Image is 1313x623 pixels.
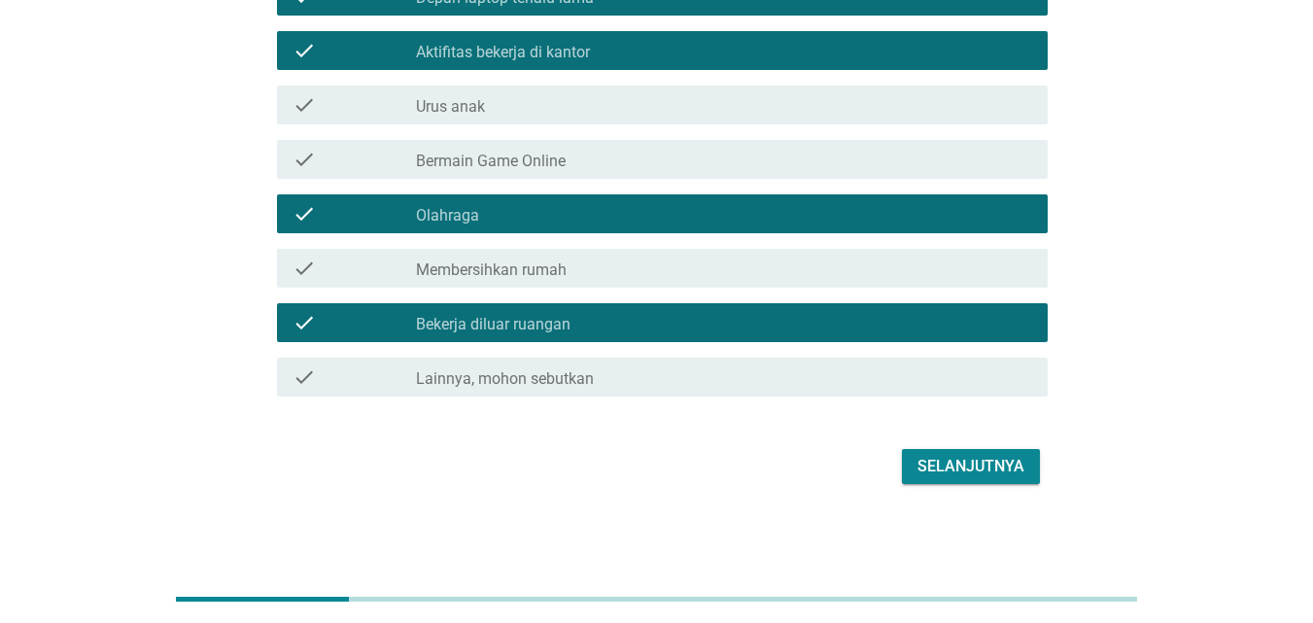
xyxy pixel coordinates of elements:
i: check [293,311,316,334]
button: Selanjutnya [902,449,1040,484]
label: Urus anak [416,97,485,117]
label: Membersihkan rumah [416,260,567,280]
i: check [293,365,316,389]
i: check [293,148,316,171]
i: check [293,202,316,225]
label: Bermain Game Online [416,152,566,171]
label: Aktifitas bekerja di kantor [416,43,590,62]
i: check [293,257,316,280]
i: check [293,39,316,62]
div: Selanjutnya [917,455,1024,478]
i: check [293,93,316,117]
label: Lainnya, mohon sebutkan [416,369,594,389]
label: Bekerja diluar ruangan [416,315,570,334]
label: Olahraga [416,206,479,225]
